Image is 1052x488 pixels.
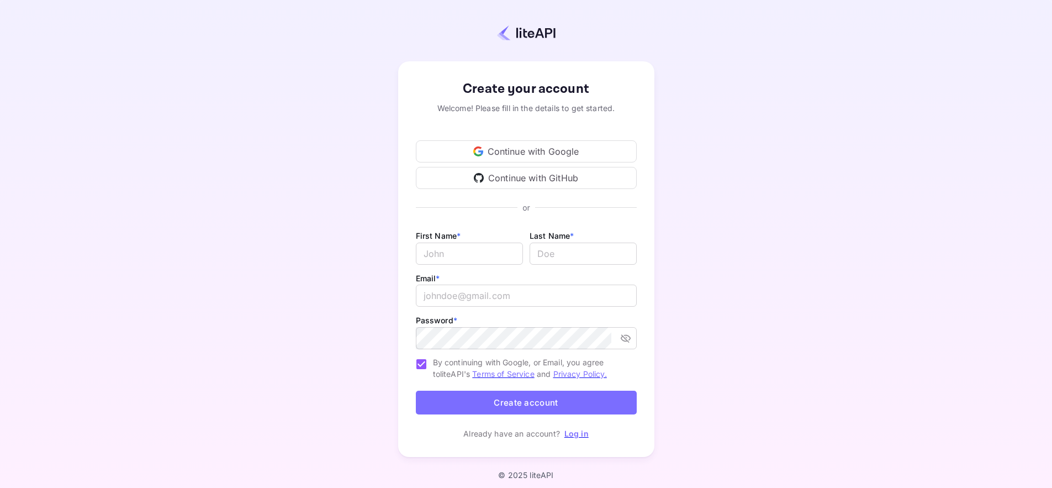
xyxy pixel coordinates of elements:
[463,428,560,439] p: Already have an account?
[530,243,637,265] input: Doe
[416,231,461,240] label: First Name
[530,231,574,240] label: Last Name
[564,429,589,438] a: Log in
[416,243,523,265] input: John
[416,102,637,114] div: Welcome! Please fill in the details to get started.
[498,470,553,480] p: © 2025 liteAPI
[416,285,637,307] input: johndoe@gmail.com
[416,274,440,283] label: Email
[416,79,637,99] div: Create your account
[497,25,556,41] img: liteapi
[416,167,637,189] div: Continue with GitHub
[433,356,628,380] span: By continuing with Google, or Email, you agree to liteAPI's and
[553,369,607,379] a: Privacy Policy.
[416,140,637,162] div: Continue with Google
[416,316,457,325] label: Password
[616,328,636,348] button: toggle password visibility
[416,391,637,414] button: Create account
[472,369,534,379] a: Terms of Service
